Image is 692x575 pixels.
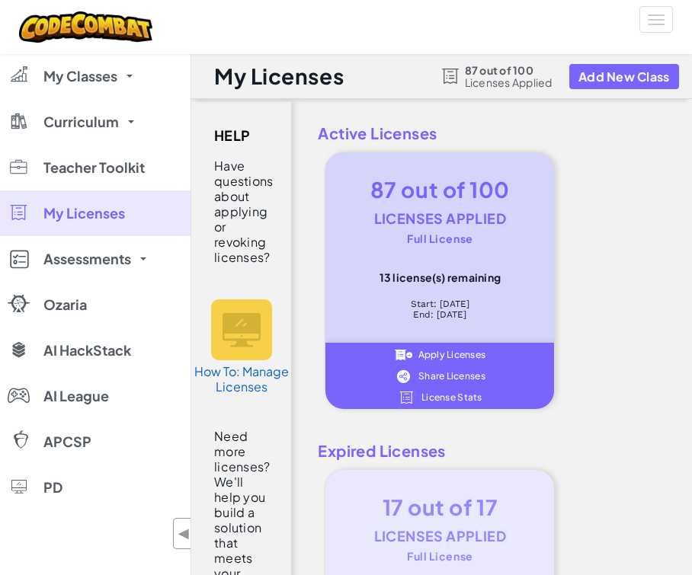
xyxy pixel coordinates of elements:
[43,389,109,403] span: AI League
[348,493,531,522] div: 17 out of 17
[348,551,531,561] div: Full License
[43,298,87,311] span: Ozaria
[43,115,119,129] span: Curriculum
[178,522,191,545] span: ◀
[348,299,531,309] div: Start: [DATE]
[306,123,448,142] span: Active Licenses
[348,204,531,233] div: Licenses Applied
[43,252,131,266] span: Assessments
[421,393,482,402] span: License Stats
[348,175,531,204] div: 87 out of 100
[43,343,131,357] span: AI HackStack
[306,441,457,460] span: Expired Licenses
[395,369,412,383] img: IconShare_White.svg
[465,64,553,76] span: 87 out of 100
[19,11,152,43] img: CodeCombat logo
[398,391,415,404] img: IconLicense_White.svg
[43,206,125,220] span: My Licenses
[214,158,273,265] div: Have questions about applying or revoking licenses?
[465,76,553,88] span: Licenses Applied
[348,233,531,244] div: Full License
[43,69,117,83] span: My Classes
[214,62,344,91] h1: My Licenses
[348,309,531,320] div: End: [DATE]
[214,124,251,147] span: Help
[348,271,531,283] div: 13 license(s) remaining
[418,350,486,359] span: Apply Licenses
[192,364,291,395] h5: How To: Manage Licenses
[395,348,412,362] img: IconApplyLicenses_White.svg
[569,64,679,89] button: Add New Class
[348,522,531,551] div: Licenses Applied
[43,161,145,174] span: Teacher Toolkit
[418,372,485,381] span: Share Licenses
[184,284,299,410] a: How To: Manage Licenses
